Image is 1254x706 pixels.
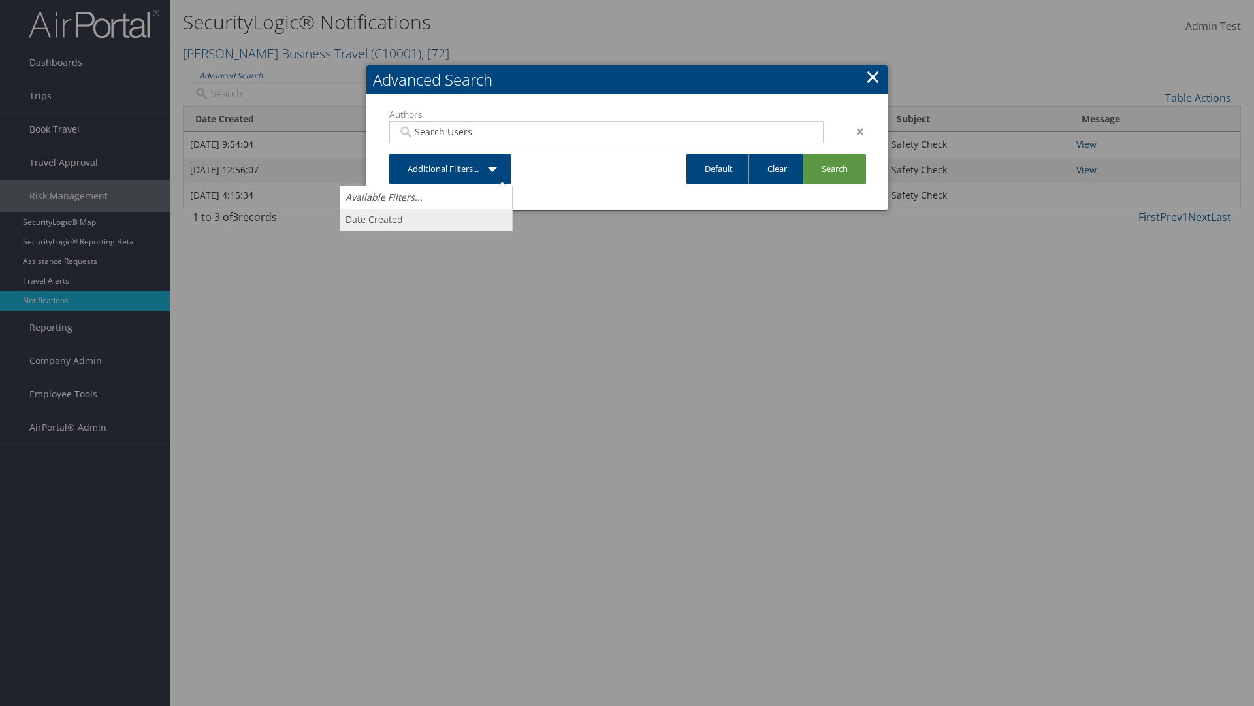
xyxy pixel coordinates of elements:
a: Default [686,154,751,184]
input: Search Users [398,126,814,139]
a: Additional Filters... [389,154,511,184]
h2: Advanced Search [366,65,888,94]
label: Authors [389,108,824,121]
div: × [833,124,875,139]
i: Available Filters... [346,191,423,203]
a: Clear [748,154,805,184]
a: Search [803,154,866,184]
a: Close [865,63,880,90]
a: Date Created [340,209,512,231]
